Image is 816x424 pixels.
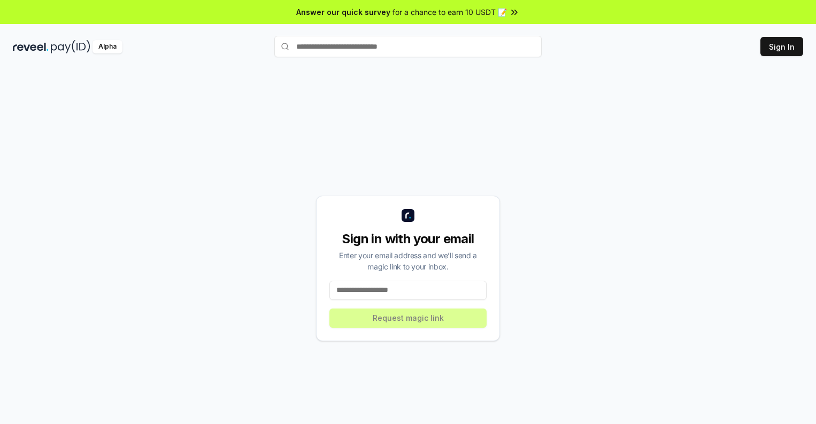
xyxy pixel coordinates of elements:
[392,6,507,18] span: for a chance to earn 10 USDT 📝
[51,40,90,53] img: pay_id
[760,37,803,56] button: Sign In
[93,40,122,53] div: Alpha
[402,209,414,222] img: logo_small
[13,40,49,53] img: reveel_dark
[296,6,390,18] span: Answer our quick survey
[329,250,487,272] div: Enter your email address and we’ll send a magic link to your inbox.
[329,230,487,248] div: Sign in with your email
